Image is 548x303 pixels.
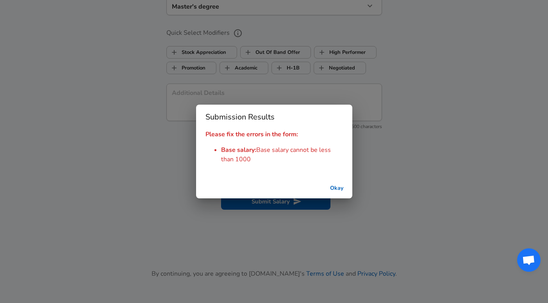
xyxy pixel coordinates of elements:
[221,146,256,154] span: Base salary :
[221,146,331,164] span: Base salary cannot be less than 1000
[517,248,541,272] div: Open chat
[205,130,298,139] strong: Please fix the errors in the form:
[324,181,349,196] button: successful-submission-button
[196,105,352,130] h2: Submission Results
